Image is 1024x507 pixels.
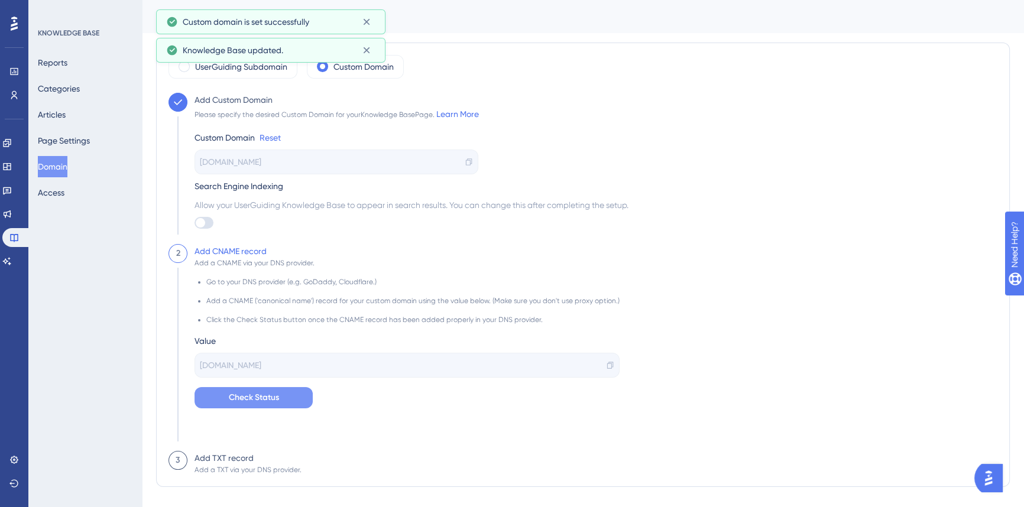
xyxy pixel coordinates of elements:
[183,15,309,29] span: Custom domain is set successfully
[195,465,302,474] div: Add a TXT via your DNS provider.
[200,155,261,169] span: [DOMAIN_NAME]
[195,334,620,348] div: Value
[38,156,67,177] button: Domain
[260,131,281,145] a: Reset
[156,8,980,25] div: Domain
[206,277,620,296] li: Go to your DNS provider (e.g. GoDaddy, Cloudflare.)
[38,28,99,38] div: KNOWLEDGE BASE
[195,131,255,145] div: Custom Domain
[195,198,628,212] span: Allow your UserGuiding Knowledge Base to appear in search results. You can change this after comp...
[183,43,283,57] span: Knowledge Base updated.
[974,460,1010,496] iframe: UserGuiding AI Assistant Launcher
[200,358,261,372] span: [DOMAIN_NAME]
[436,109,479,119] a: Learn More
[176,453,180,467] div: 3
[229,391,279,405] span: Check Status
[28,3,74,17] span: Need Help?
[195,93,273,107] div: Add Custom Domain
[195,258,315,268] div: Add a CNAME via your DNS provider.
[176,246,180,261] div: 2
[38,130,90,151] button: Page Settings
[38,78,80,99] button: Categories
[195,244,267,258] div: Add CNAME record
[195,60,287,74] label: UserGuiding Subdomain
[195,387,313,408] button: Check Status
[195,107,479,121] div: Please specify the desired Custom Domain for your Knowledge Base Page.
[333,60,394,74] label: Custom Domain
[38,52,67,73] button: Reports
[206,296,620,315] li: Add a CNAME ('canonical name') record for your custom domain using the value below. (Make sure yo...
[38,182,64,203] button: Access
[206,315,620,324] li: Click the Check Status button once the CNAME record has been added properly in your DNS provider.
[195,451,254,465] div: Add TXT record
[195,179,628,193] div: Search Engine Indexing
[38,104,66,125] button: Articles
